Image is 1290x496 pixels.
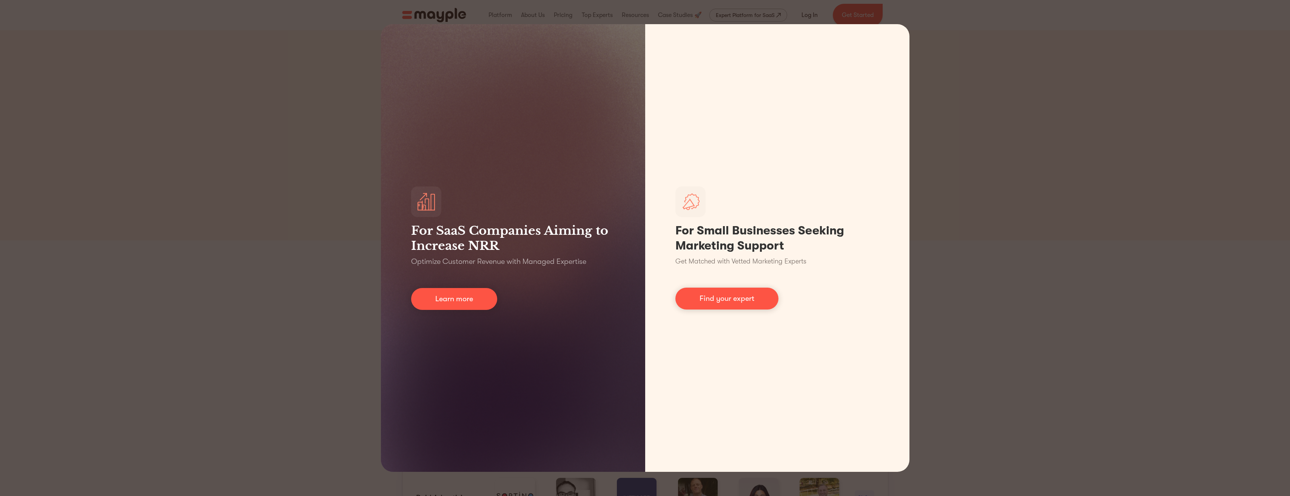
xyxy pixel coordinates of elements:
[675,223,879,253] h1: For Small Businesses Seeking Marketing Support
[675,288,778,310] a: Find your expert
[411,288,497,310] a: Learn more
[411,223,615,253] h3: For SaaS Companies Aiming to Increase NRR
[411,256,586,267] p: Optimize Customer Revenue with Managed Expertise
[675,256,806,266] p: Get Matched with Vetted Marketing Experts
